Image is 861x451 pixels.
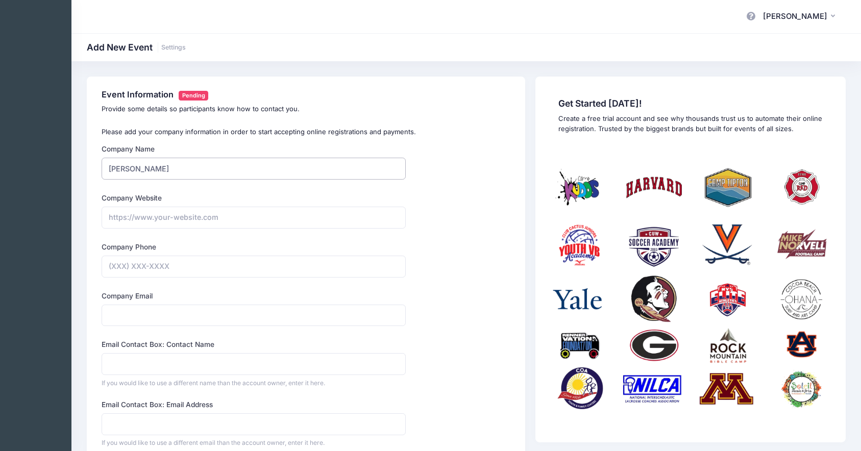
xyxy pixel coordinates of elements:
p: Provide some details so participants know how to contact you. [102,104,510,114]
div: If you would like to use a different name than the account owner, enter it here. [102,379,406,388]
label: Company Phone [102,242,156,252]
input: https://www.your-website.com [102,207,406,229]
button: [PERSON_NAME] [756,5,846,29]
label: Company Name [102,144,155,154]
div: If you would like to use a different email than the account owner, enter it here. [102,438,406,447]
label: Email Contact Box: Contact Name [102,339,214,349]
img: social-proof.png [550,148,831,429]
p: Create a free trial account and see why thousands trust us to automate their online registration.... [558,114,822,134]
a: Settings [161,44,186,52]
p: Please add your company information in order to start accepting online registrations and payments. [102,127,510,137]
input: (XXX) XXX-XXXX [102,256,406,278]
h4: Event Information [102,90,510,101]
span: Pending [179,91,208,101]
label: Company Email [102,291,153,301]
label: Company Website [102,193,162,203]
label: Email Contact Box: Email Address [102,399,213,410]
h1: Add New Event [87,42,186,53]
span: [PERSON_NAME] [763,11,827,22]
span: Get Started [DATE]! [558,98,822,109]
